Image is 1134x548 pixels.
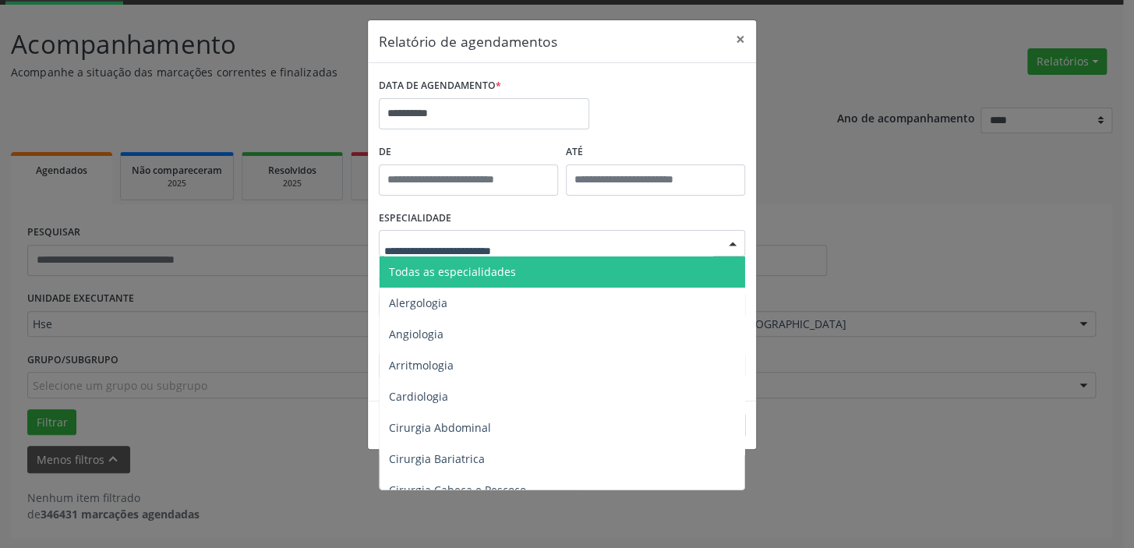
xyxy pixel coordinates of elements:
span: Arritmologia [389,358,454,373]
span: Cirurgia Bariatrica [389,451,485,466]
span: Cardiologia [389,389,448,404]
h5: Relatório de agendamentos [379,31,557,51]
label: DATA DE AGENDAMENTO [379,74,501,98]
label: ATÉ [566,140,745,164]
span: Angiologia [389,327,443,341]
label: ESPECIALIDADE [379,207,451,231]
span: Todas as especialidades [389,264,516,279]
span: Cirurgia Cabeça e Pescoço [389,483,526,497]
span: Cirurgia Abdominal [389,420,491,435]
label: De [379,140,558,164]
span: Alergologia [389,295,447,310]
button: Close [725,20,756,58]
